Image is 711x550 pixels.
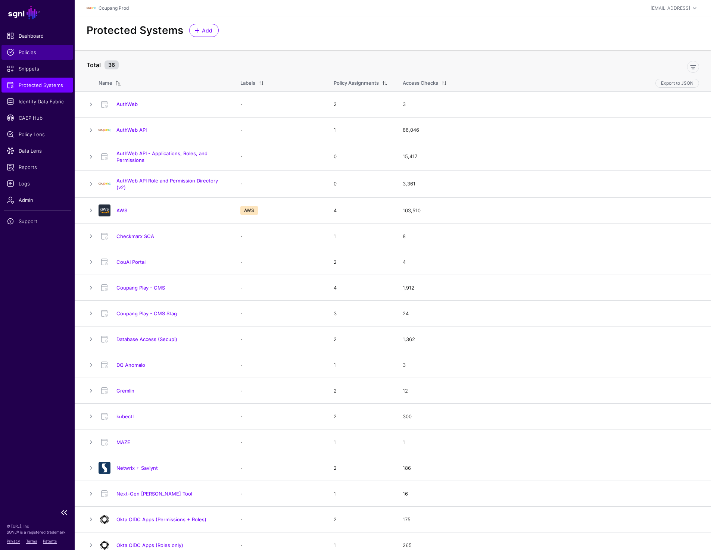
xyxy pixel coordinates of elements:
td: - [233,404,326,429]
td: - [233,352,326,378]
a: Patents [43,539,57,543]
a: Admin [1,193,73,207]
td: - [233,378,326,404]
div: [EMAIL_ADDRESS] [651,5,690,12]
div: 1,362 [403,336,699,343]
div: Name [99,79,112,87]
td: 1 [326,429,395,455]
a: AuthWeb [116,101,138,107]
td: 2 [326,507,395,532]
a: Add [189,24,219,37]
a: kubectl [116,413,134,419]
a: Privacy [7,539,20,543]
div: 175 [403,516,699,524]
td: - [233,326,326,352]
img: svg+xml;base64,PHN2ZyBpZD0iTG9nbyIgeG1sbnM9Imh0dHA6Ly93d3cudzMub3JnLzIwMDAvc3ZnIiB3aWR0aD0iMTIxLj... [87,4,96,13]
span: CAEP Hub [7,114,68,122]
span: Identity Data Fabric [7,98,68,105]
a: CouAI Portal [116,259,146,265]
div: 186 [403,465,699,472]
div: 15,417 [403,153,699,160]
a: Netwrix + Saviynt [116,465,158,471]
div: 16 [403,490,699,498]
img: svg+xml;base64,PHN2ZyB3aWR0aD0iNjQiIGhlaWdodD0iNjQiIHZpZXdCb3g9IjAgMCA2NCA2NCIgZmlsbD0ibm9uZSIgeG... [99,513,110,525]
a: Terms [26,539,37,543]
td: 4 [326,198,395,224]
td: 4 [326,275,395,301]
td: 0 [326,170,395,197]
a: Data Lens [1,143,73,158]
img: svg+xml;base64,PHN2ZyBpZD0iTG9nbyIgeG1sbnM9Imh0dHA6Ly93d3cudzMub3JnLzIwMDAvc3ZnIiB3aWR0aD0iMTIxLj... [99,124,110,136]
td: 0 [326,143,395,170]
a: Checkmarx SCA [116,233,154,239]
a: Next-Gen [PERSON_NAME] Tool [116,491,192,497]
a: Gremlin [116,388,134,394]
a: Okta OIDC Apps (Roles only) [116,542,183,548]
div: Access Checks [403,79,438,87]
div: 86,046 [403,126,699,134]
div: 103,510 [403,207,699,215]
a: Coupang Play - CMS [116,285,165,291]
a: Database Access (Secupi) [116,336,177,342]
a: Identity Data Fabric [1,94,73,109]
span: Snippets [7,65,68,72]
div: 24 [403,310,699,318]
img: svg+xml;base64,PHN2ZyB3aWR0aD0iNjQiIGhlaWdodD0iNjQiIHZpZXdCb3g9IjAgMCA2NCA2NCIgZmlsbD0ibm9uZSIgeG... [99,204,110,216]
span: Add [201,26,213,34]
span: Data Lens [7,147,68,154]
a: DQ Anomalo [116,362,145,368]
img: svg+xml;base64,PD94bWwgdmVyc2lvbj0iMS4wIiBlbmNvZGluZz0iVVRGLTgiIHN0YW5kYWxvbmU9Im5vIj8+CjwhLS0gQ3... [99,178,110,190]
a: Policy Lens [1,127,73,142]
td: 2 [326,326,395,352]
td: 2 [326,404,395,429]
span: Policies [7,49,68,56]
a: Policies [1,45,73,60]
span: Logs [7,180,68,187]
span: AWS [240,206,258,215]
div: Policy Assignments [334,79,379,87]
a: AuthWeb API - Applications, Roles, and Permissions [116,150,208,163]
a: Logs [1,176,73,191]
div: 300 [403,413,699,421]
td: - [233,224,326,249]
p: © [URL], Inc [7,523,68,529]
a: Protected Systems [1,78,73,93]
div: 3 [403,362,699,369]
td: - [233,91,326,117]
td: 1 [326,224,395,249]
td: - [233,249,326,275]
p: SGNL® is a registered trademark [7,529,68,535]
span: Support [7,218,68,225]
a: Coupang Play - CMS Stag [116,310,177,316]
a: Dashboard [1,28,73,43]
td: - [233,275,326,301]
td: 2 [326,249,395,275]
td: - [233,117,326,143]
div: 12 [403,387,699,395]
button: Export to JSON [655,79,699,88]
img: svg+xml;base64,PD94bWwgdmVyc2lvbj0iMS4wIiBlbmNvZGluZz0idXRmLTgiPz4KPCEtLSBHZW5lcmF0b3I6IEFkb2JlIE... [99,462,110,474]
div: 4 [403,259,699,266]
td: 2 [326,455,395,481]
td: 1 [326,117,395,143]
strong: Total [87,61,101,69]
div: 3,361 [403,180,699,188]
h2: Protected Systems [87,24,183,37]
span: Protected Systems [7,81,68,89]
td: 3 [326,301,395,326]
td: - [233,143,326,170]
a: SGNL [4,4,70,21]
a: Coupang Prod [99,5,129,11]
td: 1 [326,481,395,507]
a: Reports [1,160,73,175]
td: - [233,507,326,532]
a: CAEP Hub [1,110,73,125]
div: 3 [403,101,699,108]
span: Policy Lens [7,131,68,138]
a: AWS [116,207,127,213]
td: 2 [326,91,395,117]
td: 1 [326,352,395,378]
div: 8 [403,233,699,240]
td: - [233,429,326,455]
div: 1,912 [403,284,699,292]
